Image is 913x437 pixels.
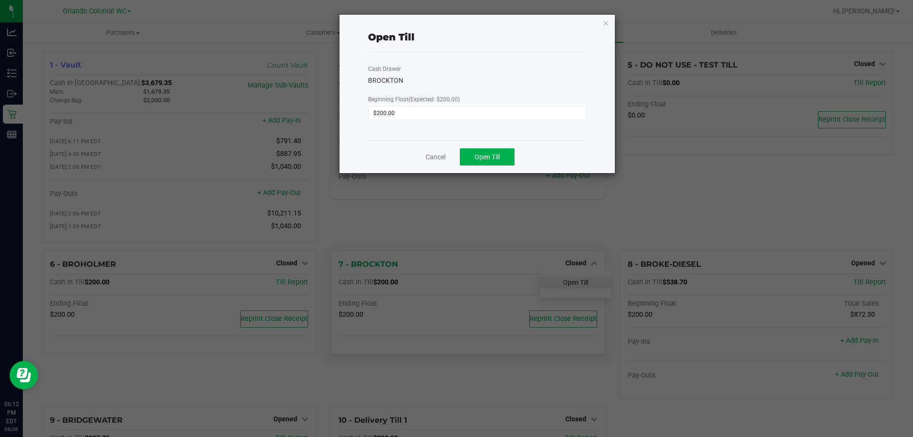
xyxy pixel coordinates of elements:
span: (Expected: $200.00) [408,96,460,103]
div: Open Till [368,30,415,44]
a: Cancel [426,152,446,162]
button: Open Till [460,148,515,165]
iframe: Resource center [10,361,38,389]
span: Beginning Float [368,96,460,103]
span: Open Till [475,153,500,161]
div: BROCKTON [368,76,586,86]
label: Cash Drawer [368,65,401,73]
